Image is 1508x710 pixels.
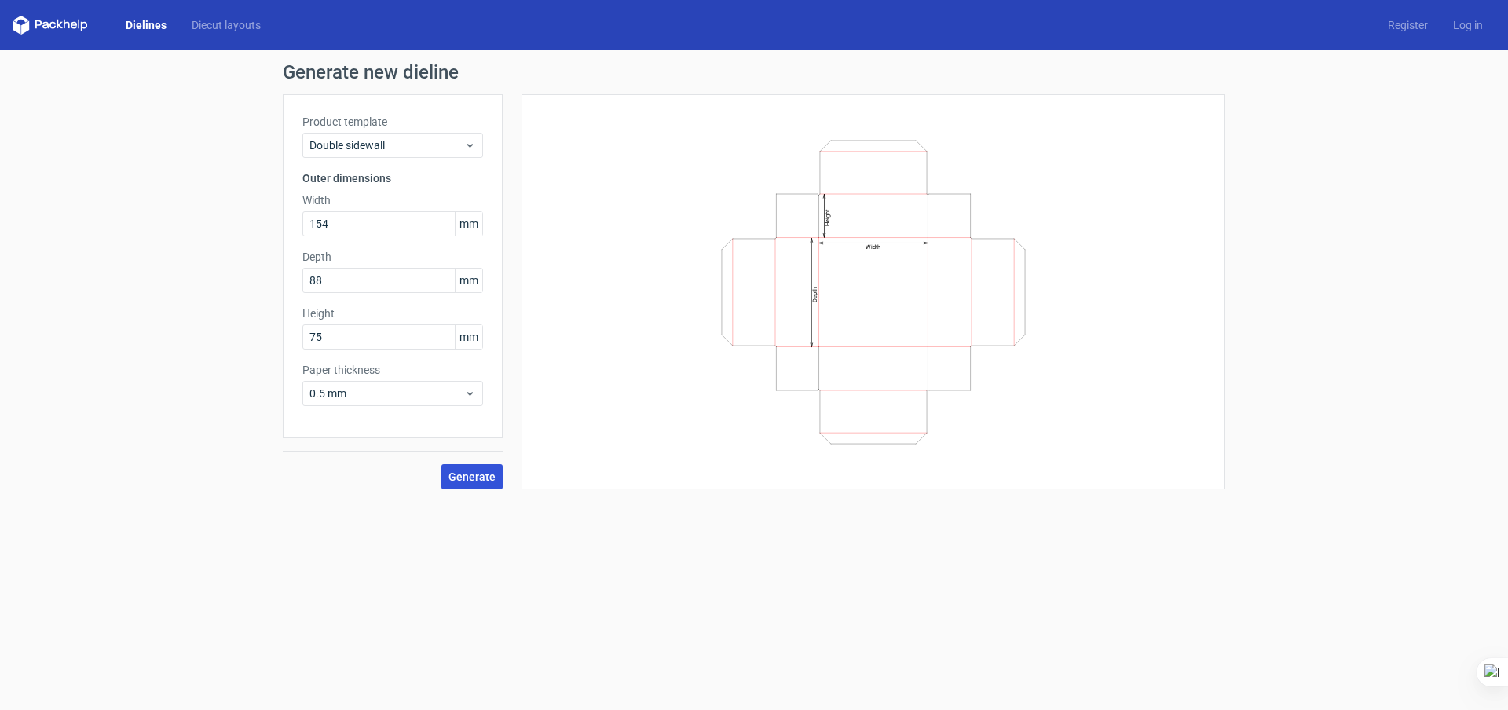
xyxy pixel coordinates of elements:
[179,17,273,33] a: Diecut layouts
[113,17,179,33] a: Dielines
[302,114,483,130] label: Product template
[302,249,483,265] label: Depth
[811,287,818,302] text: Depth
[302,362,483,378] label: Paper thickness
[302,306,483,321] label: Height
[455,269,482,292] span: mm
[302,170,483,186] h3: Outer dimensions
[309,386,464,401] span: 0.5 mm
[866,243,880,251] text: Width
[283,63,1225,82] h1: Generate new dieline
[309,137,464,153] span: Double sidewall
[455,325,482,349] span: mm
[441,464,503,489] button: Generate
[824,209,831,226] text: Height
[455,212,482,236] span: mm
[1440,17,1495,33] a: Log in
[448,471,496,482] span: Generate
[1375,17,1440,33] a: Register
[302,192,483,208] label: Width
